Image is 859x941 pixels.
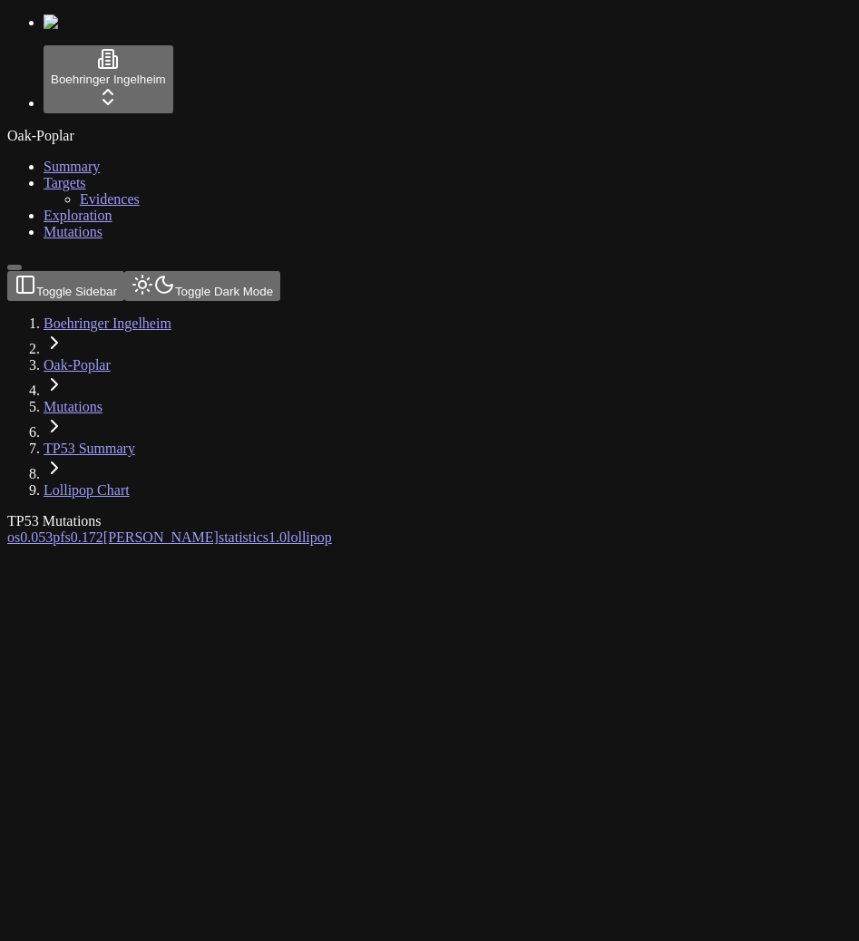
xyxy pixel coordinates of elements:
a: os0.053 [7,529,53,545]
span: 0.172 [71,529,103,545]
a: Exploration [44,208,112,223]
a: Targets [44,175,86,190]
a: pfs0.172 [53,529,103,545]
span: Boehringer Ingelheim [51,73,166,86]
a: Mutations [44,224,102,239]
button: Toggle Dark Mode [124,271,280,301]
span: Toggle Dark Mode [175,285,273,298]
a: Summary [44,159,100,174]
span: statistics [219,529,268,545]
span: 1.0 [268,529,287,545]
span: lollipop [287,529,332,545]
a: TP53 Summary [44,441,135,456]
span: os [7,529,20,545]
button: Toggle Sidebar [7,265,22,270]
img: Numenos [44,15,113,31]
nav: breadcrumb [7,315,678,499]
span: 0.053 [20,529,53,545]
div: Oak-Poplar [7,128,852,144]
div: TP53 Mutations [7,513,678,529]
a: statistics1.0 [219,529,287,545]
span: [PERSON_NAME] [103,529,219,545]
a: Boehringer Ingelheim [44,315,171,331]
span: Toggle Sidebar [36,285,117,298]
a: Oak-Poplar [44,357,111,373]
a: Mutations [44,399,102,414]
button: Boehringer Ingelheim [44,45,173,113]
button: Toggle Sidebar [7,271,124,301]
a: Evidences [80,191,140,207]
a: Lollipop Chart [44,482,130,498]
span: pfs [53,529,71,545]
